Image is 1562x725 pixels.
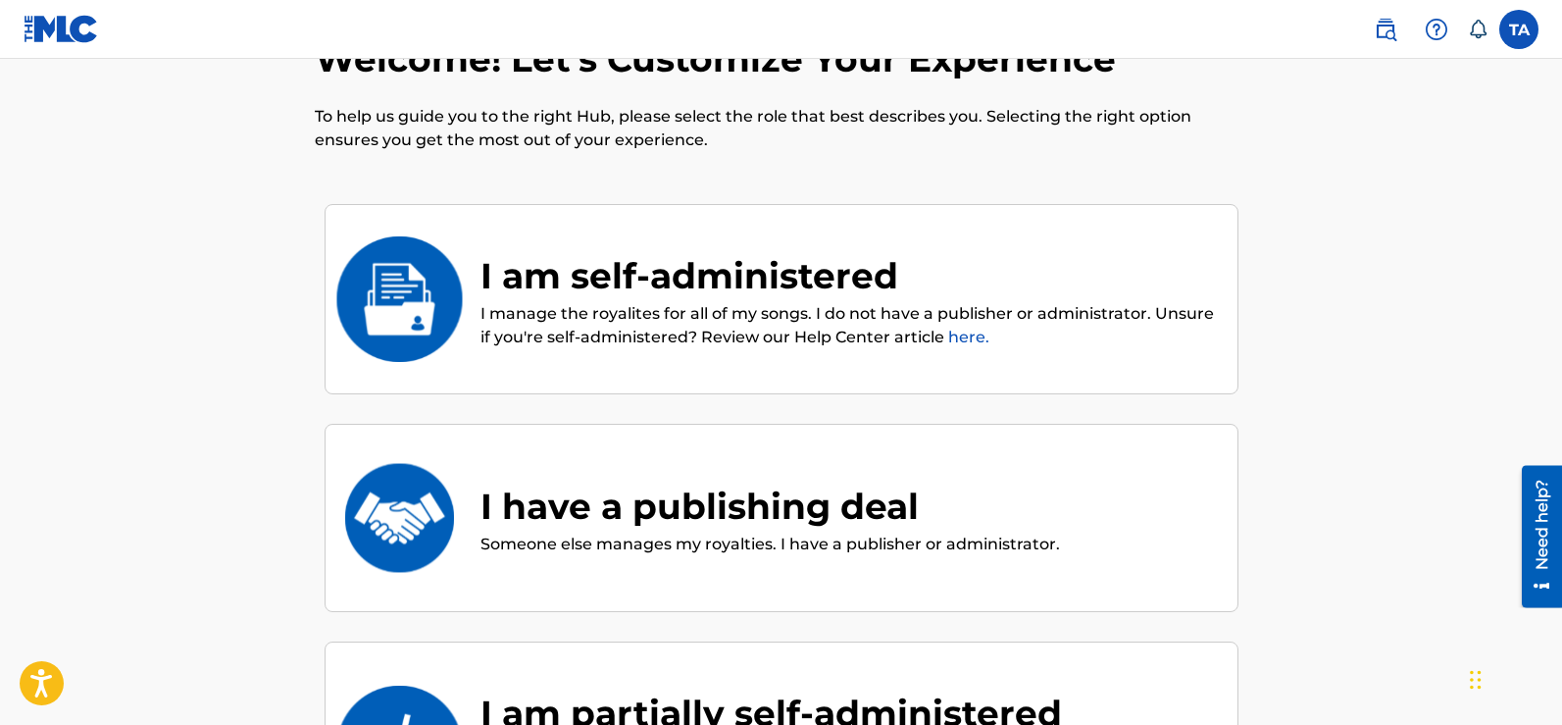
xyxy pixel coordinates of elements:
p: To help us guide you to the right Hub, please select the role that best describes you. Selecting ... [315,105,1248,152]
a: here. [948,328,989,346]
div: I have a publishing dealI have a publishing dealSomeone else manages my royalties. I have a publi... [325,424,1238,612]
p: Someone else manages my royalties. I have a publisher or administrator. [480,533,1060,556]
div: I have a publishing deal [480,480,1060,533]
div: I am self-administered [480,249,1218,302]
iframe: Resource Center [1507,466,1562,608]
img: MLC Logo [24,15,99,43]
div: Need help? [22,14,48,104]
div: Notifications [1468,20,1487,39]
a: Public Search [1366,10,1405,49]
iframe: Chat Widget [1464,631,1562,725]
img: I am self-administered [334,236,463,362]
img: search [1374,18,1397,41]
div: Help [1417,10,1456,49]
div: Drag [1470,650,1482,709]
img: help [1425,18,1448,41]
div: User Menu [1499,10,1538,49]
p: I manage the royalites for all of my songs. I do not have a publisher or administrator. Unsure if... [480,302,1218,349]
img: I have a publishing deal [334,455,463,581]
h2: Welcome! Let’s Customize Your Experience [315,37,1126,81]
div: I am self-administeredI am self-administeredI manage the royalites for all of my songs. I do not ... [325,204,1238,395]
